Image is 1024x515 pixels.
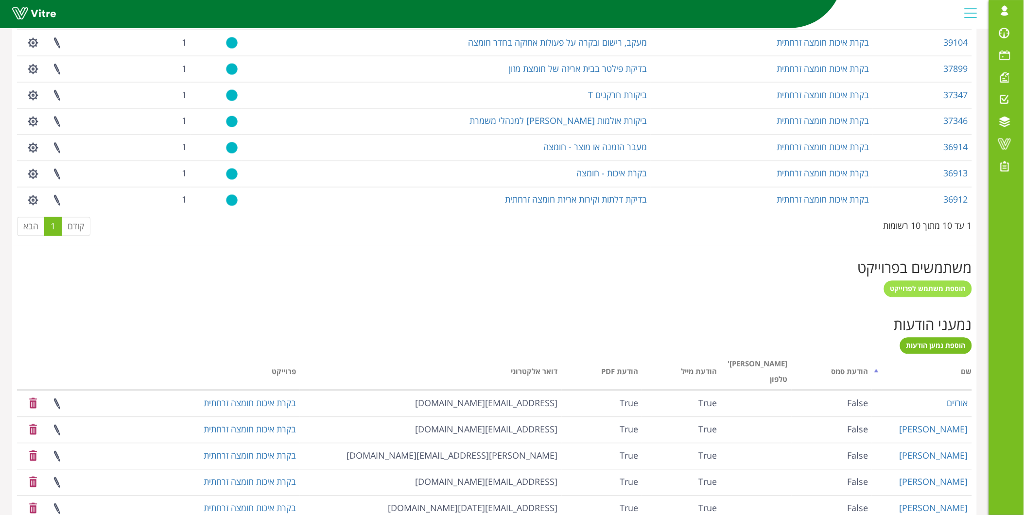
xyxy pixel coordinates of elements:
a: בקרת איכות חומצה זרחתית [204,476,296,488]
th: דואר אלקטרוני [300,357,561,391]
a: הוספת משתמש לפרוייקט [884,281,972,297]
a: בקרת איכות חומצה זרחתית [777,168,869,179]
img: yes [226,63,238,75]
td: True [642,391,721,417]
td: [EMAIL_ADDRESS][DOMAIN_NAME] [300,417,561,443]
th: מס' טלפון [721,357,792,391]
td: False [792,391,872,417]
td: [EMAIL_ADDRESS][DOMAIN_NAME] [300,469,561,496]
a: בקרת איכות חומצה זרחתית [204,397,296,409]
a: בקרת איכות חומצה זרחתית [204,424,296,435]
td: True [642,469,721,496]
img: yes [226,142,238,154]
td: True [642,443,721,469]
h2: נמעני הודעות [17,317,972,333]
span: הוספת משתמש לפרוייקט [890,284,966,293]
td: True [562,417,642,443]
td: [EMAIL_ADDRESS][DOMAIN_NAME] [300,391,561,417]
a: 37347 [944,89,968,101]
a: בקרת איכות חומצה זרחתית [777,115,869,127]
a: בקרת איכות חומצה זרחתית [777,141,869,153]
span: הוספת נמען הודעות [906,341,966,350]
a: אורזים [947,397,968,409]
td: 1 [141,135,191,161]
td: False [792,443,872,469]
td: True [562,443,642,469]
a: בקרת איכות - חומצה [576,168,647,179]
a: 39104 [944,36,968,48]
a: 36912 [944,194,968,206]
td: 1 [141,108,191,135]
td: True [562,391,642,417]
td: 1 [141,30,191,56]
a: ביקורת חרקנים T [588,89,647,101]
a: בקרת איכות חומצה זרחתית [204,502,296,514]
a: בקרת איכות חומצה זרחתית [777,63,869,74]
a: הבא [17,217,45,237]
td: [PERSON_NAME][EMAIL_ADDRESS][DOMAIN_NAME] [300,443,561,469]
td: 1 [141,187,191,213]
td: 1 [141,82,191,108]
td: 1 [141,56,191,82]
a: בקרת איכות חומצה זרחתית [777,194,869,206]
th: שם: activate to sort column descending [872,357,972,391]
a: בקרת איכות חומצה זרחתית [204,450,296,462]
td: False [792,417,872,443]
img: yes [226,116,238,128]
th: פרוייקט [118,357,300,391]
th: הודעת PDF [562,357,642,391]
a: בדיקת דלתות וקירות אריזת חומצה זרחתית [505,194,647,206]
div: 1 עד 10 מתוך 10 רשומות [884,216,972,233]
a: ביקורת אולמות [PERSON_NAME] למנהלי משמרת [469,115,647,127]
a: [PERSON_NAME] [900,502,968,514]
th: הודעת סמס [792,357,872,391]
a: קודם [61,217,90,237]
img: yes [226,89,238,102]
a: מעקב, רישום ובקרה על פעולות אחזקה בחדר חומצה [468,36,647,48]
a: 37346 [944,115,968,127]
a: [PERSON_NAME] [900,476,968,488]
a: 37899 [944,63,968,74]
a: 36914 [944,141,968,153]
img: yes [226,194,238,206]
a: הוספת נמען הודעות [900,338,972,354]
img: yes [226,168,238,180]
a: 36913 [944,168,968,179]
a: 1 [44,217,62,237]
td: 1 [141,161,191,187]
a: בקרת איכות חומצה זרחתית [777,36,869,48]
td: True [642,417,721,443]
td: False [792,469,872,496]
td: True [562,469,642,496]
a: מעבר הזמנה או מוצר - חומצה [543,141,647,153]
a: בדיקת פילטר בבית אריזה של חומצת מזון [509,63,647,74]
th: הודעת מייל [642,357,721,391]
img: yes [226,37,238,49]
a: בקרת איכות חומצה זרחתית [777,89,869,101]
a: [PERSON_NAME] [900,424,968,435]
h2: משתמשים בפרוייקט [17,260,972,276]
a: [PERSON_NAME] [900,450,968,462]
